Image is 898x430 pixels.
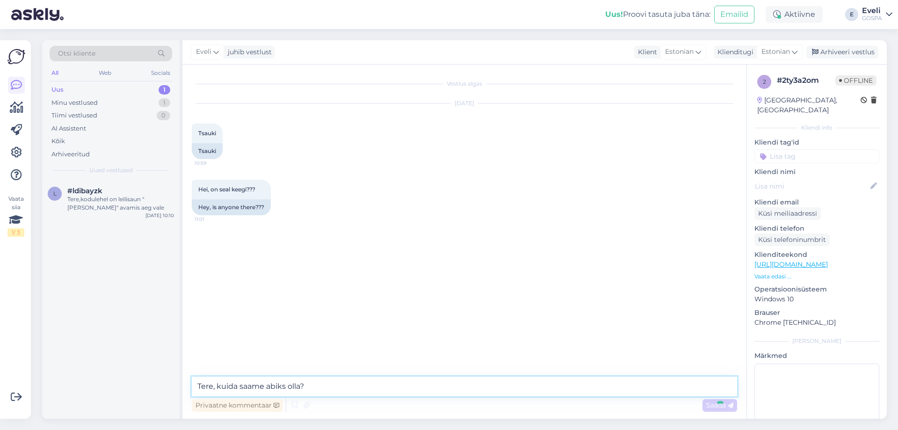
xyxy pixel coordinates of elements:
span: #ldibayzk [67,187,102,195]
div: Arhiveeri vestlus [806,46,878,58]
div: [DATE] 10:10 [145,212,174,219]
div: GOSPA [862,15,882,22]
p: Kliendi nimi [754,167,879,177]
span: Eveli [196,47,211,57]
button: Emailid [714,6,754,23]
p: Kliendi telefon [754,224,879,233]
div: # 2ty3a2om [777,75,835,86]
div: Küsi telefoninumbrit [754,233,830,246]
div: Hey, is anyone there??? [192,199,271,215]
div: Küsi meiliaadressi [754,207,821,220]
span: 11:01 [195,216,230,223]
div: Tere,kodulehel on leilisaun "[PERSON_NAME]" avamis aeg vale [67,195,174,212]
p: Chrome [TECHNICAL_ID] [754,318,879,328]
div: juhib vestlust [224,47,272,57]
div: Vestlus algas [192,80,737,88]
div: Vaata siia [7,195,24,237]
div: 1 / 3 [7,228,24,237]
div: 1 [159,98,170,108]
div: [DATE] [192,99,737,108]
span: Hei, on seal keegi??? [198,186,255,193]
div: All [50,67,60,79]
span: l [53,190,57,197]
div: 0 [157,111,170,120]
p: Märkmed [754,351,879,361]
span: Uued vestlused [89,166,133,175]
div: Tiimi vestlused [51,111,97,120]
div: Kliendi info [754,124,879,132]
div: Aktiivne [766,6,823,23]
div: Web [97,67,113,79]
span: Estonian [761,47,790,57]
p: Windows 10 [754,294,879,304]
div: Arhiveeritud [51,150,90,159]
div: Eveli [862,7,882,15]
input: Lisa nimi [755,181,869,191]
p: Kliendi email [754,197,879,207]
div: [PERSON_NAME] [754,337,879,345]
div: E [845,8,858,21]
span: Offline [835,75,876,86]
p: Klienditeekond [754,250,879,260]
input: Lisa tag [754,149,879,163]
span: Otsi kliente [58,49,95,58]
p: Operatsioonisüsteem [754,284,879,294]
a: [URL][DOMAIN_NAME] [754,260,828,269]
p: Brauser [754,308,879,318]
div: Uus [51,85,64,95]
p: Vaata edasi ... [754,272,879,281]
div: [GEOGRAPHIC_DATA], [GEOGRAPHIC_DATA] [757,95,861,115]
img: Askly Logo [7,48,25,66]
p: Kliendi tag'id [754,138,879,147]
div: Socials [149,67,172,79]
div: Klienditugi [714,47,753,57]
div: AI Assistent [51,124,86,133]
div: 1 [159,85,170,95]
div: Klient [634,47,657,57]
span: 2 [763,78,766,85]
div: Tsauki [192,143,223,159]
span: Estonian [665,47,694,57]
span: 10:59 [195,160,230,167]
a: EveliGOSPA [862,7,892,22]
div: Kõik [51,137,65,146]
div: Proovi tasuta juba täna: [605,9,710,20]
div: Minu vestlused [51,98,98,108]
span: Tsauki [198,130,216,137]
b: Uus! [605,10,623,19]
